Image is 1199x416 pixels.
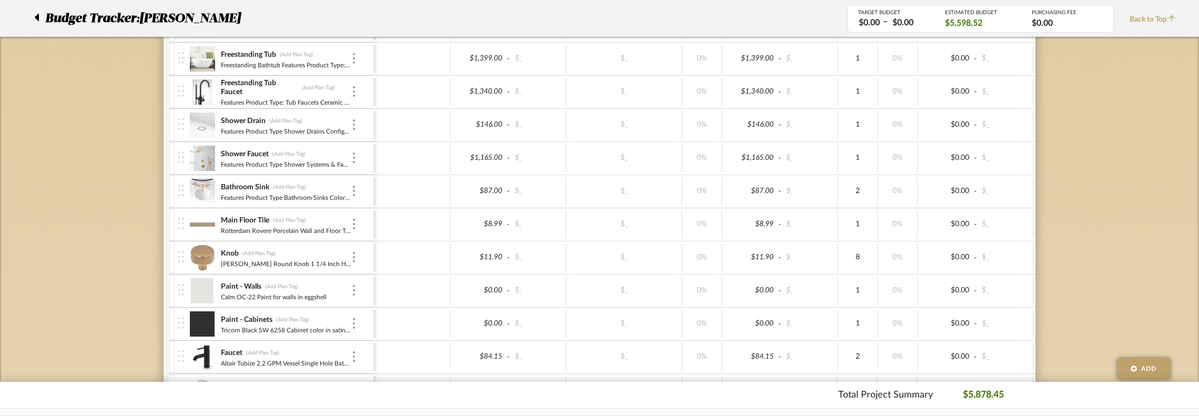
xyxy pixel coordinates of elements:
img: a13762ca-4868-48ae-b784-86e1a70b5092_50x50.jpg [189,79,215,105]
div: $0.00 [889,17,917,29]
div: $0.00 [921,217,972,232]
div: $84.15 [725,349,777,364]
img: 3dots-v.svg [353,53,355,64]
img: vertical-grip.svg [178,85,184,97]
div: Shower Drain [220,116,266,126]
div: 0% [881,184,914,199]
div: $_ [595,283,653,298]
div: $0.00 [725,283,777,298]
div: $_ [979,250,1030,265]
div: $1,399.00 [454,51,505,66]
img: 3dots-v.svg [353,219,355,229]
div: 8 [841,250,874,265]
div: $_ [512,184,563,199]
img: vertical-grip.svg [178,350,184,362]
div: Freestanding Bathtub Features Product Type: Freestanding Tubs Air Bath: No Built-In Adjusters: Ye... [220,60,351,70]
div: 1 [841,217,874,232]
div: $0.00 [921,184,972,199]
span: - [777,352,783,362]
div: 0% [881,217,914,232]
div: $_ [595,250,653,265]
div: Tricorn Black SW 6258 Cabinet color in satin finish [220,325,351,336]
span: - [505,352,512,362]
img: vertical-grip.svg [178,218,184,229]
div: 0% [685,51,718,66]
img: vertical-grip.svg [178,251,184,262]
div: 0% [881,117,914,133]
span: Back to Top [1130,14,1181,25]
div: $_ [512,117,563,133]
span: - [972,286,979,296]
span: - [972,219,979,230]
div: 2 [841,349,874,364]
div: $87.00 [725,184,777,199]
img: 3dots-v.svg [353,153,355,163]
div: $_ [595,316,653,331]
div: $_ [512,349,563,364]
div: Knob [220,249,239,259]
span: – [883,16,888,29]
span: - [505,252,512,263]
div: $_ [979,316,1030,331]
div: Rotterdam Rovere Porcelain Wall and Floor Tile - 8 x 47 in. #683296 Coverage 18.08 sq. ft. per Bo... [220,226,351,236]
div: TARGET BUDGET [858,9,929,16]
div: ESTIMATED BUDGET [945,9,1016,16]
span: - [777,319,783,329]
div: $_ [783,51,835,66]
span: - [777,153,783,164]
span: - [777,286,783,296]
span: - [505,54,512,64]
div: $_ [595,217,653,232]
div: 1 [841,150,874,166]
div: 0% [685,283,718,298]
div: $_ [783,250,835,265]
div: Altair Tubize 2.2 GPM Vessel Single Hole Bathroom Faucet Model: F0411-BAF-MB Item: bci4635073 Mat... [220,358,351,369]
div: 0% [685,316,718,331]
span: - [505,120,512,130]
span: - [972,153,979,164]
span: Add [1141,364,1157,373]
div: $_ [595,84,653,99]
div: $0.00 [725,316,777,331]
div: (Add Plan Tag) [279,51,313,58]
div: $_ [783,349,835,364]
div: $11.90 [454,250,505,265]
div: 1 [841,117,874,133]
span: - [777,120,783,130]
div: 0% [685,84,718,99]
div: 2 [841,184,874,199]
div: $_ [979,150,1030,166]
div: $_ [512,84,563,99]
span: Budget Tracker: [45,9,139,28]
div: Paint - Walls [220,282,262,292]
div: $84.15 [454,349,505,364]
div: $_ [595,184,653,199]
span: - [972,54,979,64]
div: 0% [685,184,718,199]
div: $11.90 [725,250,777,265]
span: - [972,87,979,97]
div: 0% [685,250,718,265]
div: 0% [881,150,914,166]
img: vertical-grip.svg [178,118,184,130]
div: $1,340.00 [454,84,505,99]
img: f83ea18c-3bf7-4a36-b416-e1136bfd42af_50x50.jpg [189,179,215,204]
div: $1,165.00 [725,150,777,166]
div: $0.00 [856,17,883,29]
div: $_ [595,150,653,166]
span: - [505,319,512,329]
div: (Add Plan Tag) [272,184,307,191]
img: 3dots-v.svg [353,318,355,329]
div: $_ [979,217,1030,232]
div: (Add Plan Tag) [242,250,276,257]
div: Freestanding Tub Faucet [220,78,299,97]
div: Shower Faucet [220,149,269,159]
div: $_ [512,51,563,66]
div: (Add Plan Tag) [272,217,307,224]
img: 3dots-v.svg [353,119,355,130]
div: $1,165.00 [454,150,505,166]
img: 8de8029a-db0e-44a1-9815-1914175444c8_50x50.jpg [189,46,215,72]
div: $_ [783,84,835,99]
div: 0% [881,84,914,99]
img: vertical-grip.svg [178,52,184,64]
